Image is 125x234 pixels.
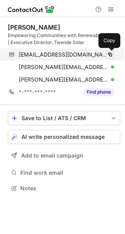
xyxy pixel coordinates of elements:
[8,183,120,194] button: Notes
[8,167,120,178] button: Find work email
[19,64,108,71] span: [PERSON_NAME][EMAIL_ADDRESS][DOMAIN_NAME]
[21,115,107,121] div: Save to List / ATS / CRM
[19,76,108,83] span: [PERSON_NAME][EMAIL_ADDRESS][DOMAIN_NAME]
[8,149,120,163] button: Add to email campaign
[21,152,83,159] span: Add to email campaign
[20,169,117,176] span: Find work email
[8,23,60,31] div: [PERSON_NAME]
[83,88,114,96] button: Reveal Button
[19,51,108,58] span: [EMAIL_ADDRESS][DOMAIN_NAME]
[8,130,120,144] button: AI write personalized message
[20,185,117,192] span: Notes
[8,111,120,125] button: save-profile-one-click
[21,134,105,140] span: AI write personalized message
[8,32,120,46] div: Empowering Communities with Renewable Energy | Executive Director, Twende Solar
[8,5,55,14] img: ContactOut v5.3.10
